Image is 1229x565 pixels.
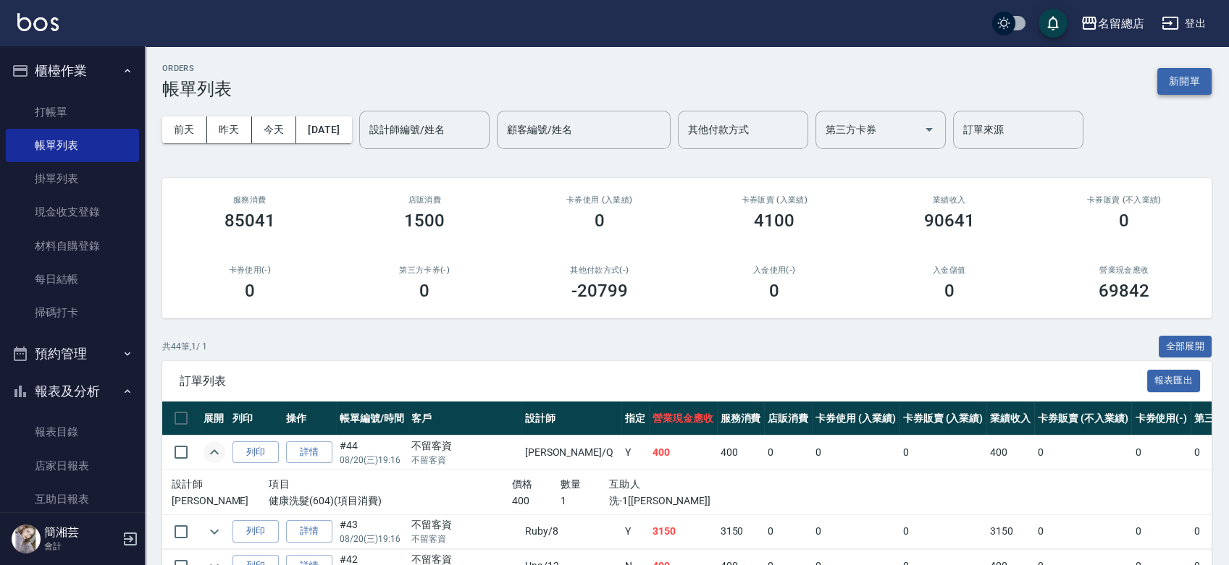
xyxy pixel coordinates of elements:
[561,493,609,509] p: 1
[6,229,139,263] a: 材料自購登錄
[595,211,605,231] h3: 0
[411,532,518,545] p: 不留客資
[1034,436,1131,470] td: 0
[355,265,495,275] h2: 第三方卡券(-)
[225,211,275,231] h3: 85041
[764,436,812,470] td: 0
[1098,14,1144,33] div: 名留總店
[336,402,408,436] th: 帳單編號/時間
[649,436,717,470] td: 400
[899,402,987,436] th: 卡券販賣 (入業績)
[232,441,279,464] button: 列印
[1157,68,1212,95] button: 新開單
[6,162,139,195] a: 掛單列表
[245,281,255,301] h3: 0
[769,281,779,301] h3: 0
[336,514,408,548] td: #43
[162,64,232,73] h2: ORDERS
[6,483,139,516] a: 互助日報表
[571,281,628,301] h3: -20799
[408,402,521,436] th: 客戶
[411,517,518,532] div: 不留客資
[754,211,794,231] h3: 4100
[879,195,1020,205] h2: 業績收入
[918,118,941,141] button: Open
[521,402,621,436] th: 設計師
[200,402,229,436] th: 展開
[764,402,812,436] th: 店販消費
[812,514,899,548] td: 0
[419,281,429,301] h3: 0
[336,436,408,470] td: #44
[229,402,282,436] th: 列印
[812,402,899,436] th: 卡券使用 (入業績)
[717,402,765,436] th: 服務消費
[764,514,812,548] td: 0
[12,524,41,553] img: Person
[1034,402,1131,436] th: 卡券販賣 (不入業績)
[529,265,670,275] h2: 其他付款方式(-)
[609,493,755,509] p: 洗-1[[PERSON_NAME]]
[717,436,765,470] td: 400
[286,441,332,464] a: 詳情
[705,265,845,275] h2: 入金使用(-)
[6,263,139,296] a: 每日結帳
[6,335,139,373] button: 預約管理
[1039,9,1067,38] button: save
[1156,10,1212,37] button: 登出
[340,454,404,467] p: 08/20 (三) 19:16
[6,129,139,162] a: 帳單列表
[1119,211,1129,231] h3: 0
[899,514,987,548] td: 0
[17,13,59,31] img: Logo
[924,211,975,231] h3: 90641
[1131,514,1191,548] td: 0
[6,449,139,483] a: 店家日報表
[1034,514,1131,548] td: 0
[6,195,139,229] a: 現金收支登錄
[172,493,269,509] p: [PERSON_NAME]
[411,438,518,454] div: 不留客資
[1054,195,1195,205] h2: 卡券販賣 (不入業績)
[180,265,320,275] h2: 卡券使用(-)
[529,195,670,205] h2: 卡券使用 (入業績)
[812,436,899,470] td: 0
[705,195,845,205] h2: 卡券販賣 (入業績)
[340,532,404,545] p: 08/20 (三) 19:16
[252,116,297,143] button: 今天
[986,402,1034,436] th: 業績收入
[204,441,225,463] button: expand row
[986,514,1034,548] td: 3150
[6,95,139,129] a: 打帳單
[162,79,232,99] h3: 帳單列表
[899,436,987,470] td: 0
[521,436,621,470] td: [PERSON_NAME] /Q
[512,478,533,490] span: 價格
[282,402,336,436] th: 操作
[621,514,649,548] td: Y
[355,195,495,205] h2: 店販消費
[512,493,561,509] p: 400
[717,514,765,548] td: 3150
[269,493,512,509] p: 健康洗髮(604)(項目消費)
[621,436,649,470] td: Y
[269,478,290,490] span: 項目
[1147,373,1201,387] a: 報表匯出
[1157,74,1212,88] a: 新開單
[1147,370,1201,392] button: 報表匯出
[609,478,640,490] span: 互助人
[1054,265,1195,275] h2: 營業現金應收
[180,374,1147,388] span: 訂單列表
[944,281,955,301] h3: 0
[649,402,717,436] th: 營業現金應收
[6,296,139,329] a: 掃碼打卡
[521,514,621,548] td: Ruby /8
[44,525,118,540] h5: 簡湘芸
[621,402,649,436] th: 指定
[44,540,118,553] p: 會計
[1131,436,1191,470] td: 0
[172,478,203,490] span: 設計師
[6,52,139,90] button: 櫃檯作業
[561,478,582,490] span: 數量
[6,415,139,449] a: 報表目錄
